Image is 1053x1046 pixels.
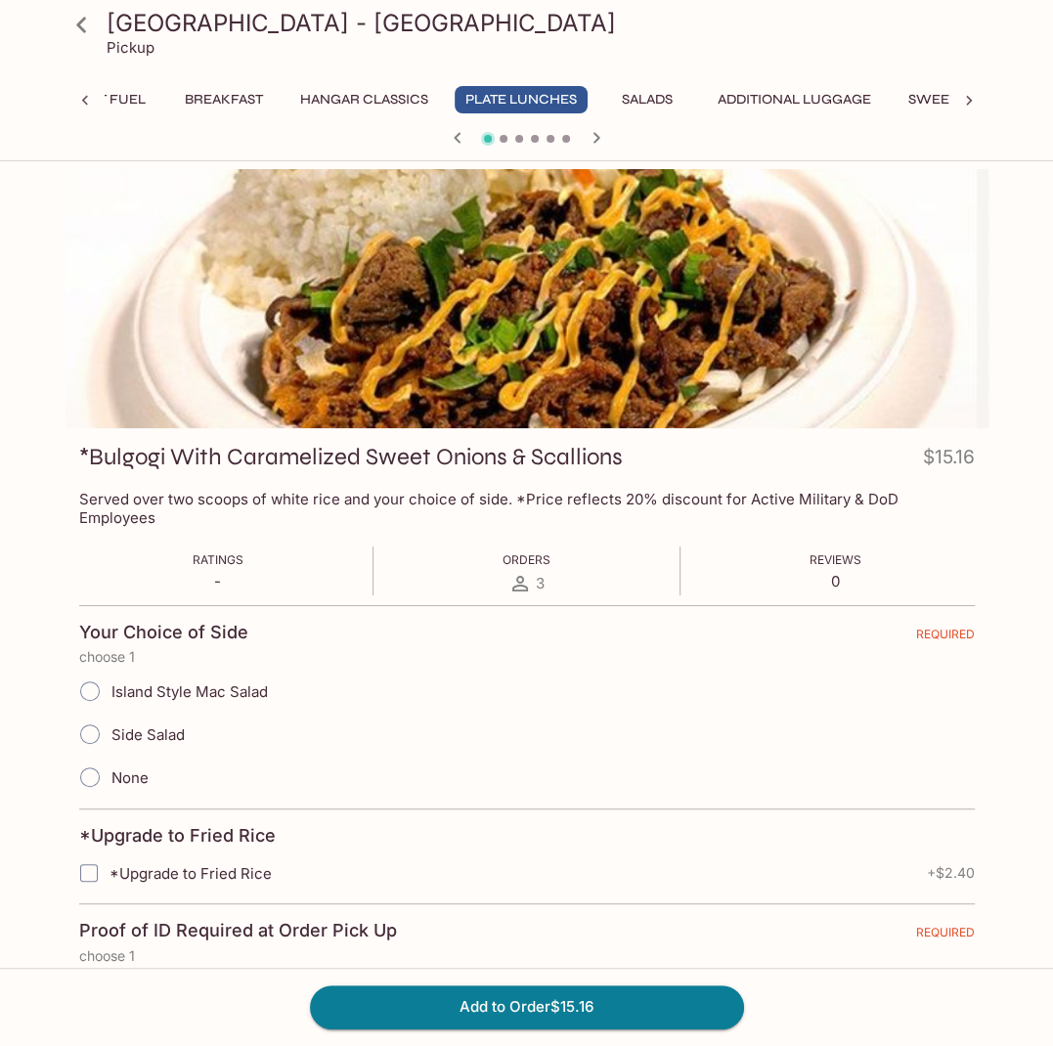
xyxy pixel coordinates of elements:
span: REQUIRED [916,925,975,947]
p: - [193,572,243,590]
h3: [GEOGRAPHIC_DATA] - [GEOGRAPHIC_DATA] [107,8,981,38]
button: Jet Fuel [70,86,158,113]
button: Salads [603,86,691,113]
p: choose 1 [79,649,975,665]
p: choose 1 [79,948,975,964]
span: *Upgrade to Fried Rice [110,864,272,883]
div: *Bulgogi With Caramelized Sweet Onions & Scallions [66,169,988,428]
button: Add to Order$15.16 [310,985,744,1028]
span: + $2.40 [927,865,975,881]
span: Reviews [810,552,861,567]
h4: *Upgrade to Fried Rice [79,825,276,847]
button: Plate Lunches [455,86,588,113]
button: Sweets & Treats [898,86,1039,113]
h4: Proof of ID Required at Order Pick Up [79,920,397,941]
h4: Your Choice of Side [79,622,248,643]
button: Breakfast [174,86,274,113]
button: Additional Luggage [707,86,882,113]
h3: *Bulgogi With Caramelized Sweet Onions & Scallions [79,442,623,472]
span: 3 [536,574,545,592]
p: Pickup [107,38,154,57]
span: Island Style Mac Salad [111,682,268,701]
p: 0 [810,572,861,590]
button: Hangar Classics [289,86,439,113]
span: Ratings [193,552,243,567]
p: Served over two scoops of white rice and your choice of side. *Price reflects 20% discount for Ac... [79,490,975,527]
span: None [111,768,149,787]
span: REQUIRED [916,627,975,649]
span: Orders [503,552,550,567]
h4: $15.16 [923,442,975,480]
span: Side Salad [111,725,185,744]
